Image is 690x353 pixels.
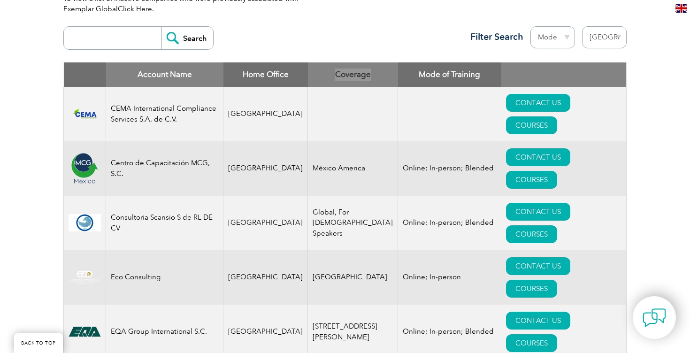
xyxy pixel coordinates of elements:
a: CONTACT US [506,94,570,112]
th: Mode of Training: activate to sort column ascending [398,62,501,87]
img: cf3e4118-476f-eb11-a812-00224815377e-logo.png [69,323,101,341]
th: Account Name: activate to sort column descending [106,62,223,87]
td: Centro de Capacitación MCG, S.C. [106,141,223,196]
th: : activate to sort column ascending [501,62,627,87]
img: en [675,4,687,13]
td: Consultoria Scansio S de RL DE CV [106,196,223,250]
input: Search [161,27,213,49]
td: Online; In-person; Blended [398,141,501,196]
a: BACK TO TOP [14,333,63,353]
h3: Filter Search [465,31,523,43]
th: Coverage: activate to sort column ascending [308,62,398,87]
a: COURSES [506,334,557,352]
img: 6dc0da95-72c5-ec11-a7b6-002248d3b1f1-logo.png [69,214,101,232]
td: [GEOGRAPHIC_DATA] [223,141,308,196]
a: CONTACT US [506,312,570,330]
a: COURSES [506,116,557,134]
td: Online; In-person [398,250,501,305]
td: [GEOGRAPHIC_DATA] [223,196,308,250]
a: CONTACT US [506,148,570,166]
td: México America [308,141,398,196]
img: contact-chat.png [643,306,666,330]
img: f4e4f87f-e3f1-ee11-904b-002248931104-logo.png [69,106,101,122]
a: CONTACT US [506,257,570,275]
a: COURSES [506,171,557,189]
a: Click Here [118,5,152,13]
td: [GEOGRAPHIC_DATA] [223,250,308,305]
img: 21edb52b-d01a-eb11-a813-000d3ae11abd-logo.png [69,152,101,184]
td: Global, For [DEMOGRAPHIC_DATA] Speakers [308,196,398,250]
td: Eco Consulting [106,250,223,305]
img: c712c23c-dbbc-ea11-a812-000d3ae11abd-logo.png [69,270,101,285]
th: Home Office: activate to sort column ascending [223,62,308,87]
a: COURSES [506,280,557,298]
td: CEMA International Compliance Services S.A. de C.V. [106,87,223,141]
a: COURSES [506,225,557,243]
td: [GEOGRAPHIC_DATA] [223,87,308,141]
td: [GEOGRAPHIC_DATA] [308,250,398,305]
td: Online; In-person; Blended [398,196,501,250]
a: CONTACT US [506,203,570,221]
